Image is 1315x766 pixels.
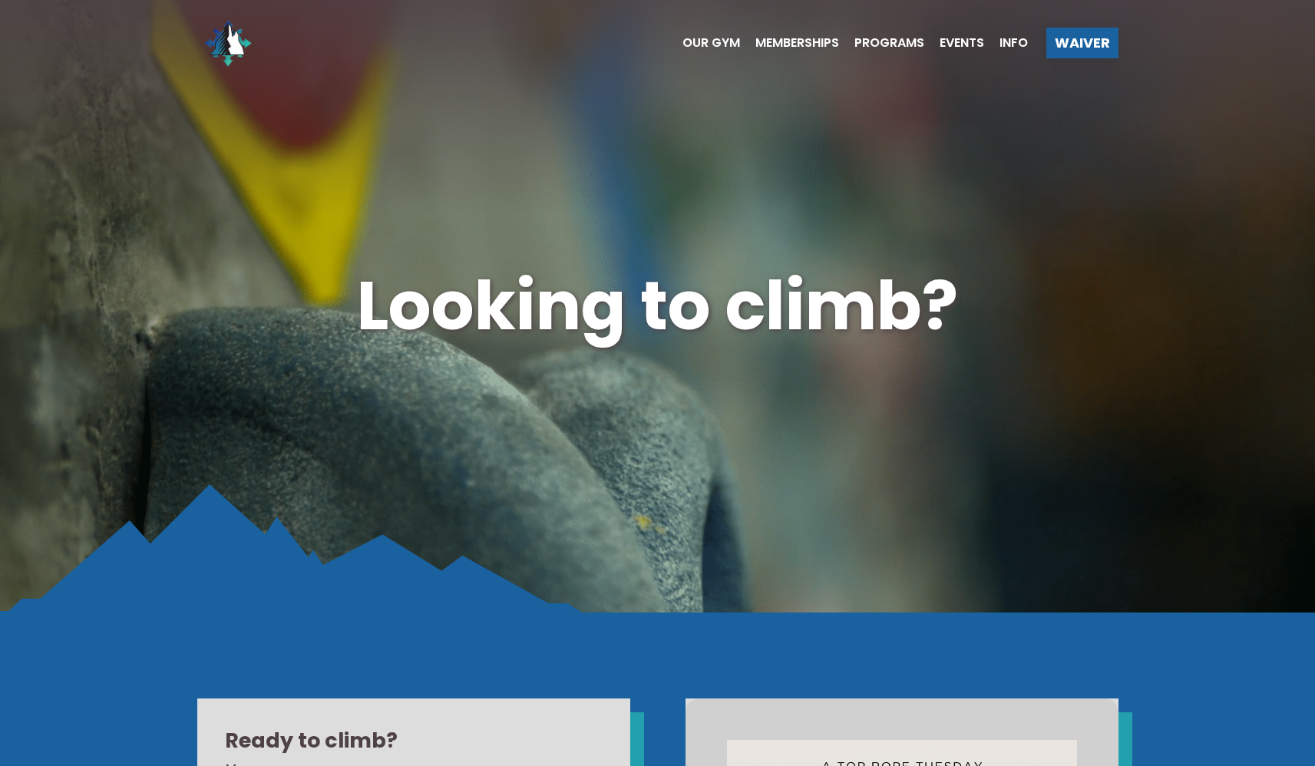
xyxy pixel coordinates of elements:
span: Info [999,37,1028,49]
a: Info [984,37,1028,49]
span: Programs [854,37,924,49]
a: Waiver [1046,28,1118,58]
a: Memberships [740,37,839,49]
span: Events [940,37,984,49]
h1: Looking to climb? [197,259,1118,353]
a: Events [924,37,984,49]
h2: Ready to climb? [225,726,603,755]
span: Memberships [755,37,839,49]
span: Waiver [1055,36,1110,50]
a: Our Gym [667,37,740,49]
img: North Wall Logo [197,12,259,74]
span: Our Gym [682,37,740,49]
a: Programs [839,37,924,49]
